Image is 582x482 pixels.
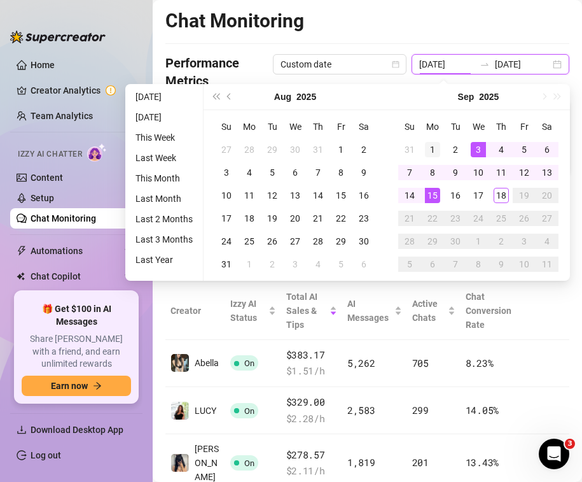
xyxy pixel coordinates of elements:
[310,211,326,226] div: 21
[22,376,131,396] button: Earn nowarrow-right
[244,358,254,368] span: On
[130,211,198,227] li: Last 2 Months
[342,282,407,340] th: AI Messages
[242,165,257,180] div: 4
[286,411,337,427] span: $ 2.28 /h
[467,253,490,276] td: 2025-10-08
[244,406,254,416] span: On
[444,253,467,276] td: 2025-10-07
[466,404,499,416] span: 14.05 %
[398,161,421,184] td: 2025-09-07
[471,234,486,249] div: 1
[407,282,461,340] th: Active Chats
[565,439,575,449] span: 3
[471,165,486,180] div: 10
[356,234,371,249] div: 30
[31,213,96,223] a: Chat Monitoring
[461,282,529,340] th: Chat Conversion Rate
[490,253,513,276] td: 2025-10-09
[333,188,349,203] div: 15
[448,211,463,226] div: 23
[284,230,307,253] td: 2025-08-27
[215,161,238,184] td: 2025-08-03
[219,257,234,272] div: 31
[516,234,532,249] div: 3
[288,257,303,272] div: 3
[51,381,88,391] span: Earn now
[513,161,536,184] td: 2025-09-12
[22,333,131,371] span: Share [PERSON_NAME] with a friend, and earn unlimited rewards
[130,171,198,186] li: This Month
[490,184,513,207] td: 2025-09-18
[421,115,444,138] th: Mo
[165,282,225,340] th: Creator
[421,207,444,230] td: 2025-09-22
[495,57,550,71] input: End date
[490,161,513,184] td: 2025-09-11
[402,188,417,203] div: 14
[238,115,261,138] th: Mo
[516,165,532,180] div: 12
[284,138,307,161] td: 2025-07-30
[490,115,513,138] th: Th
[425,234,440,249] div: 29
[242,188,257,203] div: 11
[329,138,352,161] td: 2025-08-01
[219,234,234,249] div: 24
[171,354,189,372] img: Abella
[513,207,536,230] td: 2025-09-26
[516,142,532,157] div: 5
[265,257,280,272] div: 2
[93,381,102,390] span: arrow-right
[307,184,329,207] td: 2025-08-14
[356,211,371,226] div: 23
[402,142,417,157] div: 31
[467,184,490,207] td: 2025-09-17
[165,9,304,33] h2: Chat Monitoring
[31,111,93,121] a: Team Analytics
[347,404,375,416] span: 2,583
[31,241,121,261] span: Automations
[412,404,429,416] span: 299
[286,290,327,332] span: Total AI Sales & Tips
[536,207,558,230] td: 2025-09-27
[209,84,223,110] button: Last year (Control + left)
[402,165,417,180] div: 7
[448,257,463,272] div: 7
[347,456,375,469] span: 1,819
[284,161,307,184] td: 2025-08-06
[215,207,238,230] td: 2025-08-17
[219,188,234,203] div: 10
[242,142,257,157] div: 28
[329,230,352,253] td: 2025-08-29
[87,143,107,162] img: AI Chatter
[195,444,219,482] span: [PERSON_NAME]
[130,150,198,166] li: Last Week
[215,230,238,253] td: 2025-08-24
[356,257,371,272] div: 6
[219,211,234,226] div: 17
[539,257,555,272] div: 11
[490,207,513,230] td: 2025-09-25
[425,188,440,203] div: 15
[398,207,421,230] td: 2025-09-21
[284,207,307,230] td: 2025-08-20
[421,161,444,184] td: 2025-09-08
[539,234,555,249] div: 4
[352,207,375,230] td: 2025-08-23
[17,425,27,435] span: download
[130,252,198,267] li: Last Year
[238,230,261,253] td: 2025-08-25
[329,184,352,207] td: 2025-08-15
[448,188,463,203] div: 16
[265,165,280,180] div: 5
[513,138,536,161] td: 2025-09-05
[284,115,307,138] th: We
[238,184,261,207] td: 2025-08-11
[281,55,399,74] span: Custom date
[536,115,558,138] th: Sa
[352,253,375,276] td: 2025-09-06
[347,297,392,325] span: AI Messages
[307,207,329,230] td: 2025-08-21
[286,364,337,379] span: $ 1.51 /h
